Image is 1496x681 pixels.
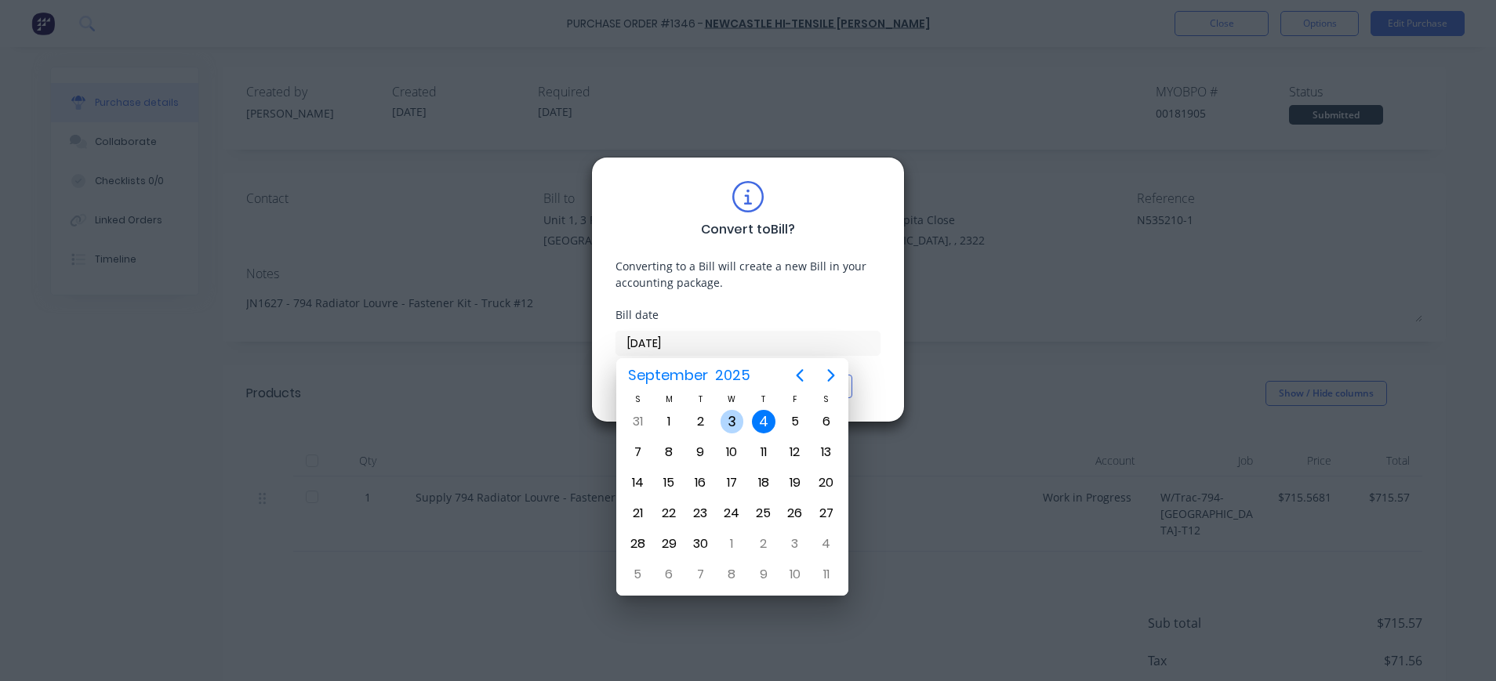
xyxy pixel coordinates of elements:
[624,361,711,389] span: September
[618,361,760,389] button: September2025
[684,393,716,406] div: T
[688,502,712,525] div: Tuesday, September 23, 2025
[626,410,649,433] div: Sunday, August 31, 2025
[752,532,775,556] div: Thursday, October 2, 2025
[815,440,838,464] div: Saturday, September 13, 2025
[688,563,712,586] div: Tuesday, October 7, 2025
[615,306,881,323] div: Bill date
[720,532,743,556] div: Wednesday, October 1, 2025
[657,471,681,494] div: Monday, September 15, 2025
[721,410,744,433] div: Wednesday, September 3, 2025
[626,563,649,586] div: Sunday, October 5, 2025
[688,410,712,433] div: Tuesday, September 2, 2025
[615,258,881,291] div: Converting to a Bill will create a new Bill in your accounting package.
[811,393,842,406] div: S
[748,393,779,406] div: T
[657,410,681,433] div: Monday, September 1, 2025
[783,440,807,464] div: Friday, September 12, 2025
[626,532,649,556] div: Sunday, September 28, 2025
[626,440,649,464] div: Sunday, September 7, 2025
[657,563,681,586] div: Monday, October 6, 2025
[815,563,838,586] div: Saturday, October 11, 2025
[752,440,775,464] div: Thursday, September 11, 2025
[815,502,838,525] div: Saturday, September 27, 2025
[688,532,712,556] div: Tuesday, September 30, 2025
[783,563,807,586] div: Friday, October 10, 2025
[688,471,712,494] div: Tuesday, September 16, 2025
[783,502,807,525] div: Friday, September 26, 2025
[626,471,649,494] div: Sunday, September 14, 2025
[657,440,681,464] div: Monday, September 8, 2025
[657,532,681,556] div: Monday, September 29, 2025
[752,502,775,525] div: Thursday, September 25, 2025
[815,532,838,556] div: Saturday, October 4, 2025
[688,440,712,464] div: Tuesday, September 9, 2025
[752,471,775,494] div: Thursday, September 18, 2025
[622,393,653,406] div: S
[711,361,753,389] span: 2025
[815,360,847,391] button: Next page
[657,502,681,525] div: Monday, September 22, 2025
[626,502,649,525] div: Sunday, September 21, 2025
[720,502,743,525] div: Wednesday, September 24, 2025
[783,410,807,433] div: Friday, September 5, 2025
[752,410,775,433] div: Today, Thursday, September 4, 2025
[752,563,775,586] div: Thursday, October 9, 2025
[815,410,838,433] div: Saturday, September 6, 2025
[779,393,811,406] div: F
[815,471,838,494] div: Saturday, September 20, 2025
[716,393,747,406] div: W
[720,563,743,586] div: Wednesday, October 8, 2025
[720,440,743,464] div: Wednesday, September 10, 2025
[653,393,684,406] div: M
[784,360,815,391] button: Previous page
[783,532,807,556] div: Friday, October 3, 2025
[783,471,807,494] div: Friday, September 19, 2025
[701,220,795,239] div: Convert to Bill ?
[720,471,743,494] div: Wednesday, September 17, 2025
